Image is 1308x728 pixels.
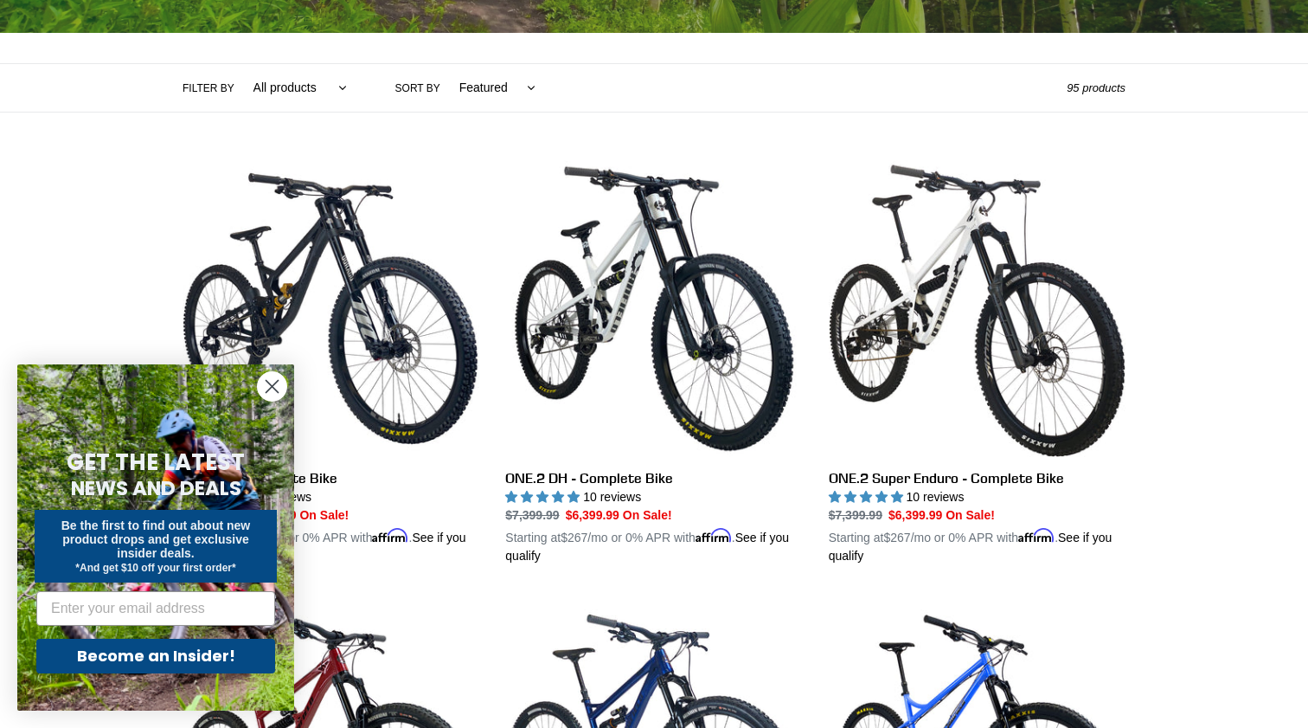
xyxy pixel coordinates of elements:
[61,519,251,560] span: Be the first to find out about new product drops and get exclusive insider deals.
[36,639,275,673] button: Become an Insider!
[71,474,241,502] span: NEWS AND DEALS
[36,591,275,626] input: Enter your email address
[395,81,440,96] label: Sort by
[75,562,235,574] span: *And get $10 off your first order*
[1067,81,1125,94] span: 95 products
[183,81,234,96] label: Filter by
[257,371,287,402] button: Close dialog
[67,447,245,478] span: GET THE LATEST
